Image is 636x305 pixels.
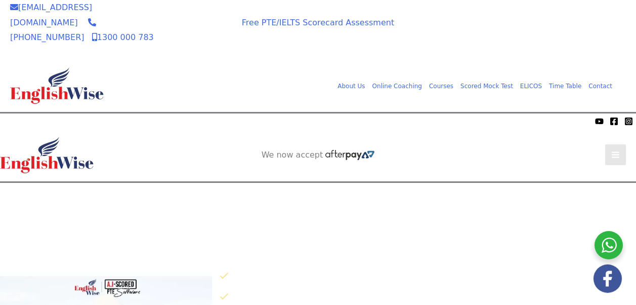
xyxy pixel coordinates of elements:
a: Time TableMenu Toggle [545,81,585,92]
span: Contact [588,83,612,90]
a: Free PTE/IELTS Scorecard Assessment [242,18,394,27]
a: About UsMenu Toggle [334,81,368,92]
a: Facebook [610,117,618,126]
span: Courses [429,83,453,90]
li: 30X AI Scored Full Length Mock Tests [220,268,636,285]
span: Scored Mock Test [460,83,513,90]
a: YouTube [595,117,604,126]
span: We now accept [5,116,59,126]
img: cropped-ew-logo [10,67,104,104]
a: CoursesMenu Toggle [426,81,457,92]
a: Online CoachingMenu Toggle [369,81,426,92]
img: Afterpay-Logo [61,119,89,124]
span: About Us [337,83,365,90]
span: Time Table [549,83,581,90]
span: We now accept [262,150,323,160]
a: Instagram [624,117,633,126]
img: Afterpay-Logo [182,37,209,43]
a: AI SCORED PTE SOFTWARE REGISTER FOR FREE SOFTWARE TRIAL [459,21,616,42]
aside: Header Widget 1 [230,183,407,216]
span: ELICOS [520,83,542,90]
nav: Site Navigation: Main Menu [327,78,616,93]
a: ELICOS [517,81,545,92]
img: Afterpay-Logo [325,150,374,160]
p: Click below to know why EnglishWise has worlds best AI scored PTE software [212,245,636,260]
a: [EMAIL_ADDRESS][DOMAIN_NAME] [10,3,92,27]
span: We now accept [175,15,217,35]
a: AI SCORED PTE SOFTWARE REGISTER FOR FREE SOFTWARE TRIAL [240,191,397,211]
a: Contact [585,81,616,92]
aside: Header Widget 1 [449,13,626,46]
img: white-facebook.png [593,264,622,293]
aside: Header Widget 2 [257,150,380,161]
a: 1300 000 783 [92,32,154,42]
a: Scored Mock TestMenu Toggle [457,81,517,92]
span: Online Coaching [372,83,422,90]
